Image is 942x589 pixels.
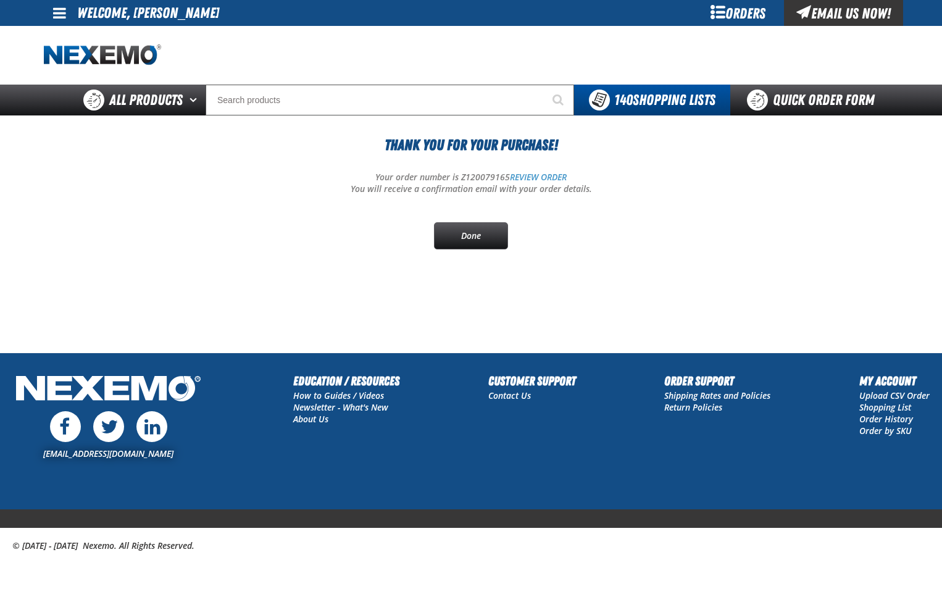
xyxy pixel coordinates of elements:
[293,413,328,425] a: About Us
[488,372,576,390] h2: Customer Support
[859,390,930,401] a: Upload CSV Order
[293,390,384,401] a: How to Guides / Videos
[109,89,183,111] span: All Products
[859,413,913,425] a: Order History
[664,401,722,413] a: Return Policies
[510,171,567,183] a: REVIEW ORDER
[293,401,388,413] a: Newsletter - What's New
[434,222,508,249] a: Done
[293,372,399,390] h2: Education / Resources
[44,44,161,66] img: Nexemo logo
[859,372,930,390] h2: My Account
[44,44,161,66] a: Home
[12,372,204,408] img: Nexemo Logo
[543,85,574,115] button: Start Searching
[614,91,633,109] strong: 140
[859,401,911,413] a: Shopping List
[185,85,206,115] button: Open All Products pages
[664,390,770,401] a: Shipping Rates and Policies
[664,372,770,390] h2: Order Support
[859,425,912,437] a: Order by SKU
[44,172,898,183] p: Your order number is Z120079165
[614,91,715,109] span: Shopping Lists
[574,85,730,115] button: You have 140 Shopping Lists. Open to view details
[730,85,898,115] a: Quick Order Form
[206,85,574,115] input: Search
[488,390,531,401] a: Contact Us
[44,183,898,195] p: You will receive a confirmation email with your order details.
[44,134,898,156] h1: Thank You For Your Purchase!
[43,448,173,459] a: [EMAIL_ADDRESS][DOMAIN_NAME]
